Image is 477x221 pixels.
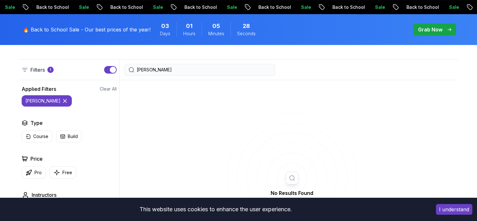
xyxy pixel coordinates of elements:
[34,169,42,176] p: Pro
[22,130,52,142] button: Course
[186,22,193,30] span: 1 Hours
[436,204,472,215] button: Accept cookies
[62,169,72,176] p: Free
[30,119,43,127] h2: Type
[25,98,61,104] p: [PERSON_NAME]
[50,67,51,72] p: 1
[30,66,45,74] p: Filters
[32,191,56,199] h2: Instructors
[56,130,82,142] button: Build
[237,30,256,37] span: Seconds
[208,30,224,37] span: Minutes
[360,4,380,10] p: Sale
[161,22,169,30] span: 3 Days
[138,4,158,10] p: Sale
[30,155,43,163] h2: Price
[33,133,48,140] p: Course
[50,166,76,179] button: Free
[286,4,306,10] p: Sale
[212,22,220,30] span: 5 Minutes
[68,133,78,140] p: Build
[100,86,117,92] button: Clear All
[183,30,195,37] span: Hours
[317,4,360,10] p: Back to School
[212,4,232,10] p: Sale
[5,202,427,216] div: This website uses cookies to enhance the user experience.
[23,26,151,33] p: 🔥 Back to School Sale - Our best prices of the year!
[169,4,212,10] p: Back to School
[64,4,84,10] p: Sale
[391,4,434,10] p: Back to School
[418,26,443,33] p: Grab Now
[137,67,271,73] input: Search Java, React, Spring boot ...
[243,22,250,30] span: 28 Seconds
[22,166,46,179] button: Pro
[22,85,56,93] h2: Applied Filters
[22,95,72,107] button: [PERSON_NAME]
[434,4,454,10] p: Sale
[21,4,64,10] p: Back to School
[243,4,286,10] p: Back to School
[95,4,138,10] p: Back to School
[160,30,170,37] span: Days
[234,189,350,197] h2: No Results Found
